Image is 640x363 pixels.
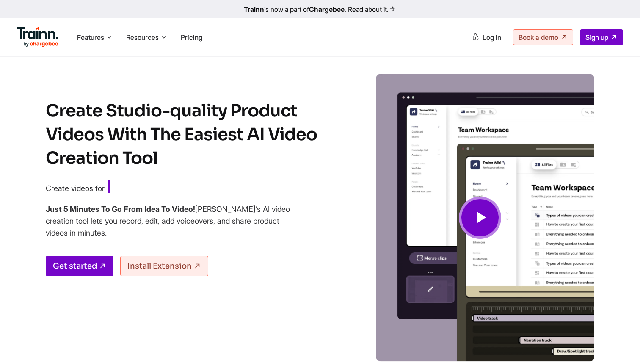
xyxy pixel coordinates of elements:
span: Book a demo [519,33,558,42]
iframe: Chat Widget [598,322,640,363]
span: Customer Education [108,180,224,195]
span: Log in [483,33,501,42]
span: Create videos for [46,184,105,193]
b: Trainn [244,5,264,14]
span: Sign up [585,33,608,42]
a: Book a demo [513,29,573,45]
a: Pricing [181,33,202,42]
h1: Create Studio-quality Product Videos With The Easiest AI Video Creation Tool [46,99,334,170]
a: Install Extension [120,256,208,276]
a: Get started [46,256,113,276]
b: Chargebee [309,5,345,14]
img: Trainn Logo [17,27,58,47]
span: Features [77,33,104,42]
span: Resources [126,33,159,42]
img: Video creation | Trainn [366,74,594,362]
b: Just 5 Minutes To Go From Idea To Video! [46,205,195,213]
a: Log in [466,30,506,45]
a: Sign up [580,29,623,45]
h4: [PERSON_NAME]’s AI video creation tool lets you record, edit, add voiceovers, and share product v... [46,203,291,239]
